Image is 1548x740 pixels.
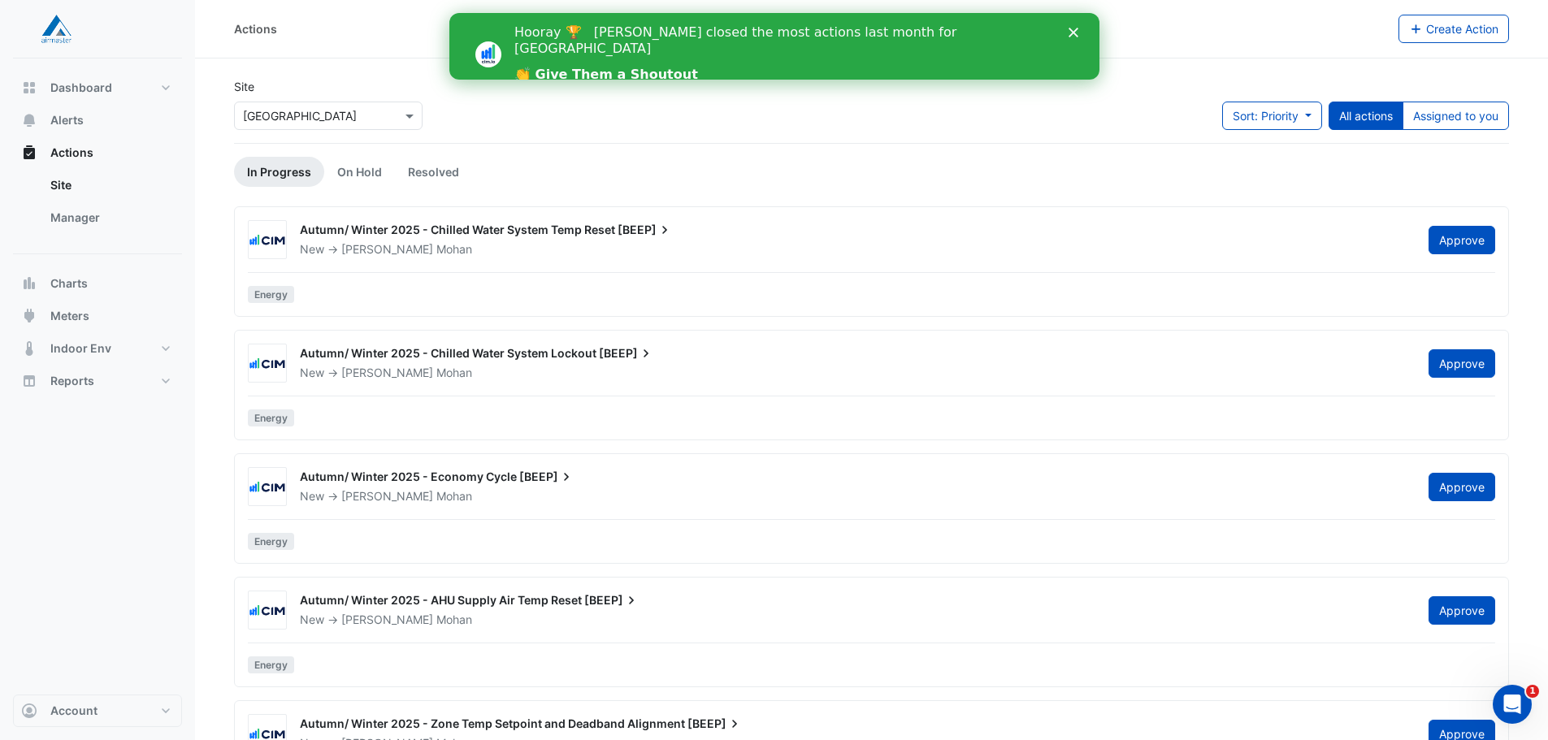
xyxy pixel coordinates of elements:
div: Close [619,15,635,24]
span: [BEEP] [599,345,654,361]
span: Meters [50,308,89,324]
span: [BEEP] [584,592,640,608]
img: CIM [249,603,286,619]
button: Approve [1429,226,1495,254]
span: Mohan [436,241,472,257]
button: Dashboard [13,71,182,104]
span: Dashboard [50,80,112,96]
button: Assigned to you [1403,102,1509,130]
iframe: Intercom live chat banner [449,13,1099,80]
img: CIM [249,479,286,495]
a: Site [37,169,182,201]
span: Indoor Env [50,340,111,357]
img: CIM [249,356,286,372]
span: Create Action [1426,22,1498,36]
span: Approve [1439,233,1485,247]
span: -> [327,242,338,256]
button: Approve [1429,349,1495,378]
span: [BEEP] [687,716,743,732]
a: Manager [37,201,182,234]
app-icon: Charts [21,275,37,292]
a: Resolved [395,157,472,187]
iframe: Intercom live chat [1493,685,1532,724]
span: [PERSON_NAME] [341,366,433,379]
span: Sort: Priority [1233,109,1299,123]
span: -> [327,612,338,626]
span: Energy [248,656,294,673]
span: -> [327,489,338,503]
button: Actions [13,136,182,169]
span: [BEEP] [618,222,673,238]
app-icon: Meters [21,308,37,324]
button: Approve [1429,596,1495,625]
span: 1 [1526,685,1539,698]
span: [PERSON_NAME] [341,242,433,256]
span: Autumn/ Winter 2025 - AHU Supply Air Temp Reset [300,593,582,607]
button: Indoor Env [13,332,182,365]
span: Mohan [436,365,472,381]
span: [BEEP] [519,469,575,485]
button: All actions [1329,102,1403,130]
span: -> [327,366,338,379]
button: Meters [13,300,182,332]
button: Sort: Priority [1222,102,1322,130]
a: In Progress [234,157,324,187]
span: [PERSON_NAME] [341,489,433,503]
span: Approve [1439,480,1485,494]
span: Autumn/ Winter 2025 - Chilled Water System Lockout [300,346,596,360]
span: Mohan [436,612,472,628]
span: Energy [248,409,294,426]
span: Autumn/ Winter 2025 - Economy Cycle [300,470,517,483]
button: Create Action [1398,15,1510,43]
span: New [300,242,324,256]
button: Charts [13,267,182,300]
app-icon: Alerts [21,112,37,128]
span: Mohan [436,488,472,504]
span: New [300,612,324,626]
app-icon: Actions [21,145,37,161]
span: Autumn/ Winter 2025 - Chilled Water System Temp Reset [300,223,615,236]
span: Approve [1439,604,1485,617]
span: Reports [50,373,94,389]
app-icon: Reports [21,373,37,389]
button: Approve [1429,473,1495,501]
span: [PERSON_NAME] [341,612,433,626]
img: Company Logo [20,13,93,45]
app-icon: Indoor Env [21,340,37,357]
a: On Hold [324,157,395,187]
button: Reports [13,365,182,397]
span: Autumn/ Winter 2025 - Zone Temp Setpoint and Deadband Alignment [300,716,685,730]
span: Energy [248,533,294,550]
span: Charts [50,275,88,292]
a: 👏 Give Them a Shoutout [65,54,249,71]
app-icon: Dashboard [21,80,37,96]
img: CIM [249,232,286,249]
span: Energy [248,286,294,303]
button: Account [13,695,182,727]
span: Account [50,703,98,719]
span: Approve [1439,357,1485,370]
span: New [300,366,324,379]
button: Alerts [13,104,182,136]
span: Actions [50,145,93,161]
div: Actions [13,169,182,240]
span: Alerts [50,112,84,128]
label: Site [234,78,254,95]
span: New [300,489,324,503]
div: Actions [234,20,277,37]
